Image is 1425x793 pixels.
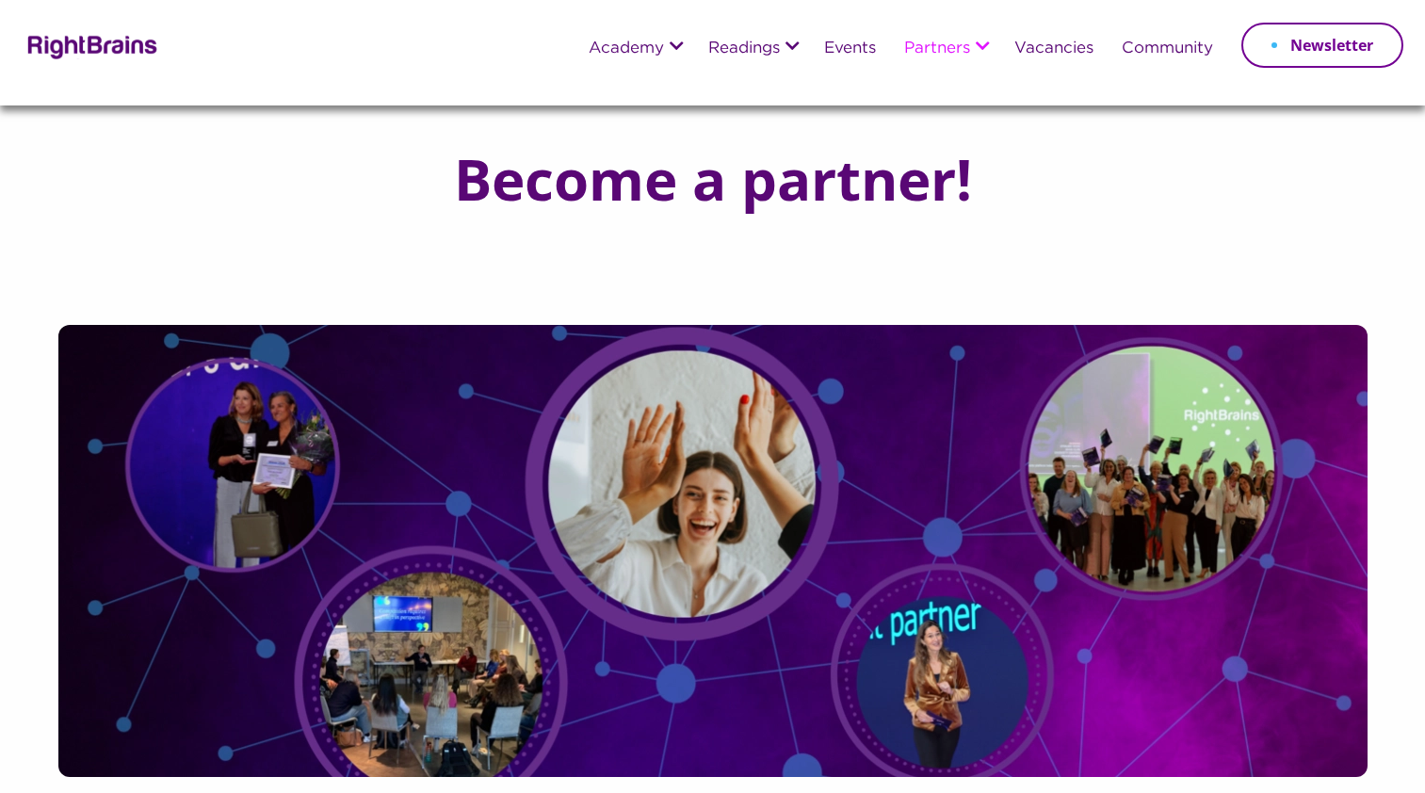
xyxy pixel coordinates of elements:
a: Community [1122,40,1213,57]
a: Events [824,40,876,57]
a: Readings [708,40,780,57]
h1: Become a partner! [454,148,972,210]
a: Partners [904,40,970,57]
a: Vacancies [1014,40,1093,57]
img: Rightbrains [22,32,158,59]
a: Newsletter [1241,23,1403,68]
a: Academy [589,40,664,57]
